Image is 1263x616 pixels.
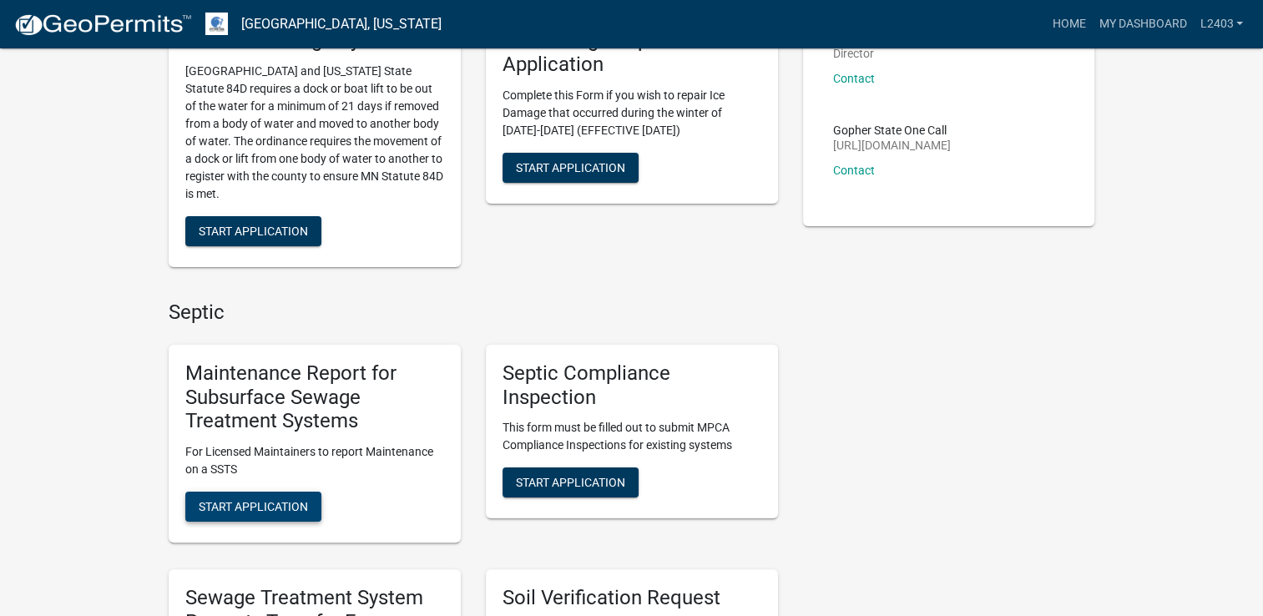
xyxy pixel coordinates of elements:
p: [URL][DOMAIN_NAME] [833,139,951,151]
p: Gopher State One Call [833,124,951,136]
span: Start Application [516,476,625,489]
p: Complete this Form if you wish to repair Ice Damage that occurred during the winter of [DATE]-[DA... [503,87,761,139]
img: Otter Tail County, Minnesota [205,13,228,35]
span: Start Application [516,160,625,174]
button: Start Application [503,467,639,497]
a: Home [1045,8,1092,40]
h4: Septic [169,300,778,325]
a: My Dashboard [1092,8,1193,40]
p: This form must be filled out to submit MPCA Compliance Inspections for existing systems [503,419,761,454]
a: Contact [833,72,875,85]
button: Start Application [503,153,639,183]
button: Start Application [185,216,321,246]
span: Start Application [199,500,308,513]
p: For Licensed Maintainers to report Maintenance on a SSTS [185,443,444,478]
h5: Ice Damage Repair Application [503,28,761,77]
span: Start Application [199,225,308,238]
h5: Soil Verification Request [503,586,761,610]
a: [GEOGRAPHIC_DATA], [US_STATE] [241,10,442,38]
h5: Septic Compliance Inspection [503,361,761,410]
a: Contact [833,164,875,177]
p: Director [833,48,922,59]
a: L2403 [1193,8,1250,40]
p: [GEOGRAPHIC_DATA] and [US_STATE] State Statute 84D requires a dock or boat lift to be out of the ... [185,63,444,203]
h5: Maintenance Report for Subsurface Sewage Treatment Systems [185,361,444,433]
button: Start Application [185,492,321,522]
